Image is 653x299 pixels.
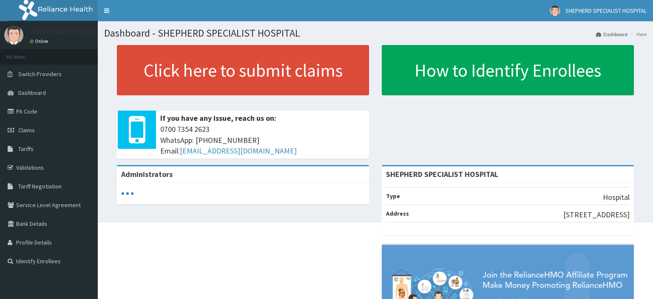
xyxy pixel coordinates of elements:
svg: audio-loading [121,187,134,200]
li: Here [628,31,647,38]
span: SHEPHERD SPECIALIST HOSPITAL [565,7,647,14]
a: How to Identify Enrollees [382,45,634,95]
span: Switch Providers [18,70,62,78]
a: [EMAIL_ADDRESS][DOMAIN_NAME] [180,146,297,156]
span: Claims [18,126,35,134]
b: Administrators [121,169,173,179]
strong: SHEPHERD SPECIALIST HOSPITAL [386,169,498,179]
img: User Image [4,26,23,45]
b: Type [386,192,400,200]
a: Click here to submit claims [117,45,369,95]
p: [STREET_ADDRESS] [563,209,630,220]
img: User Image [550,6,560,16]
b: If you have any issue, reach us on: [160,113,276,123]
p: Hospital [603,192,630,203]
span: Tariff Negotiation [18,182,62,190]
span: Dashboard [18,89,46,97]
b: Address [386,210,409,217]
a: Online [30,38,50,44]
span: Tariffs [18,145,34,153]
span: 0700 7354 2623 WhatsApp: [PHONE_NUMBER] Email: [160,124,365,157]
p: SHEPHERD SPECIALIST HOSPITAL [30,28,139,35]
h1: Dashboard - SHEPHERD SPECIALIST HOSPITAL [104,28,647,39]
a: Dashboard [596,31,627,38]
